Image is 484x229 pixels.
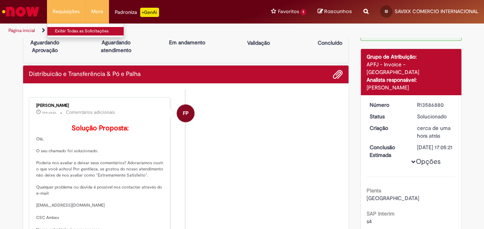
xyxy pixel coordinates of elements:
[417,101,453,109] div: R13586880
[42,110,56,115] span: 14m atrás
[367,53,456,61] div: Grupo de Atribuição:
[364,124,411,132] dt: Criação
[66,109,115,116] small: Comentários adicionais
[317,39,342,47] p: Concluído
[115,8,159,17] div: Padroniza
[183,104,189,123] span: FP
[417,113,453,120] div: Solucionado
[247,39,270,47] p: Validação
[72,124,129,133] b: Solução Proposta:
[417,125,451,139] time: 01/10/2025 15:51:00
[42,110,56,115] time: 01/10/2025 16:32:27
[140,8,159,17] p: +GenAi
[26,39,64,54] p: Aguardando Aprovação
[1,4,40,19] img: ServiceNow
[395,8,478,15] span: SAVIXX COMERCIO INTERNACIONAL
[364,113,411,120] dt: Status
[91,8,103,15] span: More
[367,187,381,194] b: Planta
[367,218,372,225] span: s4
[53,8,80,15] span: Requisições
[367,61,456,76] div: APFJ - Invoice - [GEOGRAPHIC_DATA]
[300,9,306,15] span: 1
[333,69,343,79] button: Adicionar anexos
[97,39,135,54] p: Aguardando atendimento
[324,8,352,15] span: Rascunhos
[47,27,132,35] a: Exibir Todas as Solicitações
[169,39,205,46] p: Em andamento
[417,143,453,151] div: [DATE] 17:05:21
[8,27,35,34] a: Página inicial
[385,9,388,14] span: SI
[364,143,411,159] dt: Conclusão Estimada
[6,24,317,38] ul: Trilhas de página
[278,8,299,15] span: Favoritos
[177,104,194,122] div: Filipe Passos
[367,84,456,91] div: [PERSON_NAME]
[367,76,456,84] div: Analista responsável:
[29,71,141,78] h2: Distribuicão e Transferência & Pó e Palha Histórico de tíquete
[367,195,419,202] span: [GEOGRAPHIC_DATA]
[318,8,352,15] a: Rascunhos
[47,23,124,38] ul: Requisições
[36,103,164,108] div: [PERSON_NAME]
[417,124,453,140] div: 01/10/2025 15:51:00
[417,125,451,139] span: cerca de uma hora atrás
[364,101,411,109] dt: Número
[367,210,395,217] b: SAP Interim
